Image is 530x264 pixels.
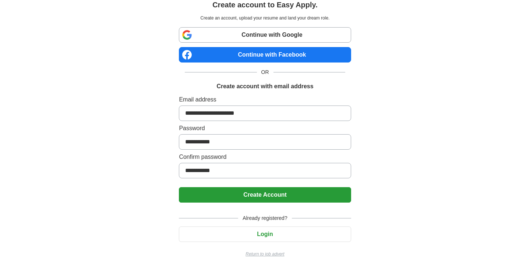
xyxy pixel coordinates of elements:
button: Login [179,226,351,242]
label: Password [179,124,351,133]
a: Continue with Google [179,27,351,43]
h1: Create account with email address [216,82,313,91]
span: OR [257,68,273,76]
label: Confirm password [179,153,351,161]
a: Continue with Facebook [179,47,351,63]
a: Login [179,231,351,237]
a: Return to job advert [179,251,351,257]
p: Create an account, upload your resume and land your dream role. [180,15,349,21]
span: Already registered? [238,214,291,222]
label: Email address [179,95,351,104]
button: Create Account [179,187,351,203]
